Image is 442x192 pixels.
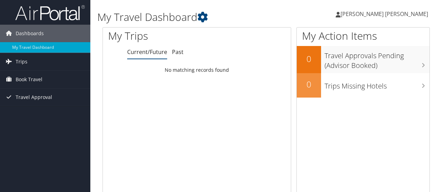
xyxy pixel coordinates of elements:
[127,48,167,56] a: Current/Future
[15,5,85,21] img: airportal-logo.png
[97,10,322,24] h1: My Travel Dashboard
[16,89,52,106] span: Travel Approval
[297,53,321,65] h2: 0
[16,25,44,42] span: Dashboards
[172,48,183,56] a: Past
[16,71,42,88] span: Book Travel
[297,78,321,90] h2: 0
[325,78,429,91] h3: Trips Missing Hotels
[297,29,429,43] h1: My Action Items
[103,64,291,76] td: No matching records found
[108,29,207,43] h1: My Trips
[325,47,429,70] h3: Travel Approvals Pending (Advisor Booked)
[336,3,435,24] a: [PERSON_NAME] [PERSON_NAME]
[16,53,27,70] span: Trips
[341,10,428,18] span: [PERSON_NAME] [PERSON_NAME]
[297,46,429,73] a: 0Travel Approvals Pending (Advisor Booked)
[297,73,429,98] a: 0Trips Missing Hotels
